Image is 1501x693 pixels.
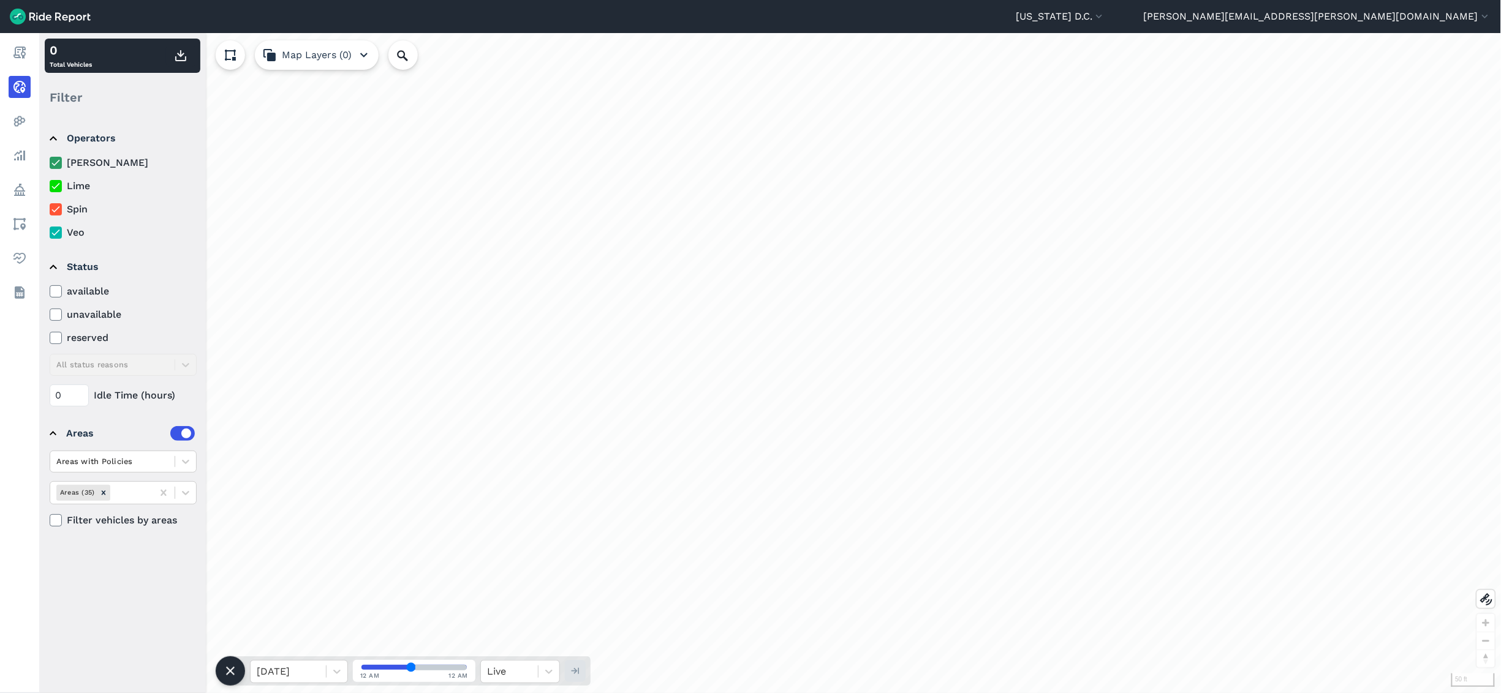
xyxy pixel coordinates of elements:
[255,40,379,70] button: Map Layers (0)
[50,121,195,155] summary: Operators
[39,33,1501,693] div: loading
[50,250,195,284] summary: Status
[9,42,31,64] a: Report
[56,485,97,500] div: Areas (35)
[50,284,197,299] label: available
[388,40,437,70] input: Search Location or Vehicles
[50,307,197,322] label: unavailable
[97,485,110,500] div: Remove Areas (35)
[9,144,31,167] a: Analyze
[50,513,197,528] label: Filter vehicles by areas
[50,416,195,451] summary: Areas
[50,384,197,406] div: Idle Time (hours)
[9,110,31,132] a: Heatmaps
[1016,9,1105,24] button: [US_STATE] D.C.
[50,225,197,240] label: Veo
[50,155,197,170] label: [PERSON_NAME]
[50,41,92,70] div: Total Vehicles
[360,671,380,680] span: 12 AM
[50,202,197,217] label: Spin
[9,213,31,235] a: Areas
[66,426,195,441] div: Areas
[9,179,31,201] a: Policy
[50,179,197,193] label: Lime
[45,78,200,116] div: Filter
[1144,9,1491,24] button: [PERSON_NAME][EMAIL_ADDRESS][PERSON_NAME][DOMAIN_NAME]
[449,671,469,680] span: 12 AM
[9,76,31,98] a: Realtime
[9,247,31,269] a: Health
[9,282,31,304] a: Datasets
[10,9,91,24] img: Ride Report
[50,41,92,59] div: 0
[50,331,197,345] label: reserved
